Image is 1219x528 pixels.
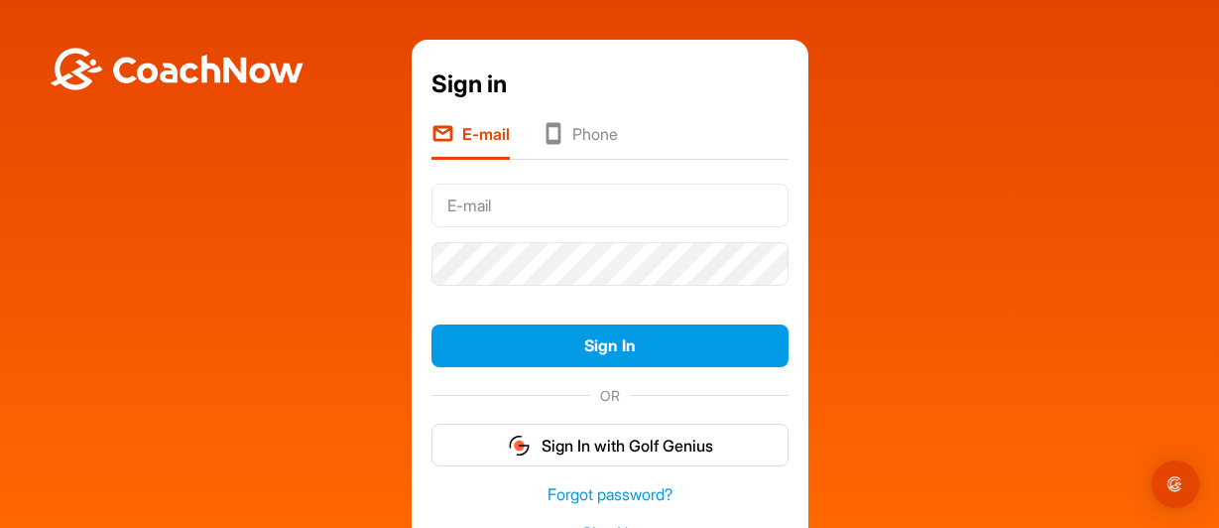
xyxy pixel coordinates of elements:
span: OR [590,385,630,406]
div: Open Intercom Messenger [1152,461,1199,508]
a: Forgot password? [431,483,789,506]
li: Phone [542,122,618,160]
button: Sign In with Golf Genius [431,424,789,466]
img: BwLJSsUCoWCh5upNqxVrqldRgqLPVwmV24tXu5FoVAoFEpwwqQ3VIfuoInZCoVCoTD4vwADAC3ZFMkVEQFDAAAAAElFTkSuQmCC [48,48,305,90]
button: Sign In [431,325,789,367]
div: Sign in [431,66,789,102]
li: E-mail [431,122,510,160]
img: gg_logo [507,434,532,458]
input: E-mail [431,184,789,227]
